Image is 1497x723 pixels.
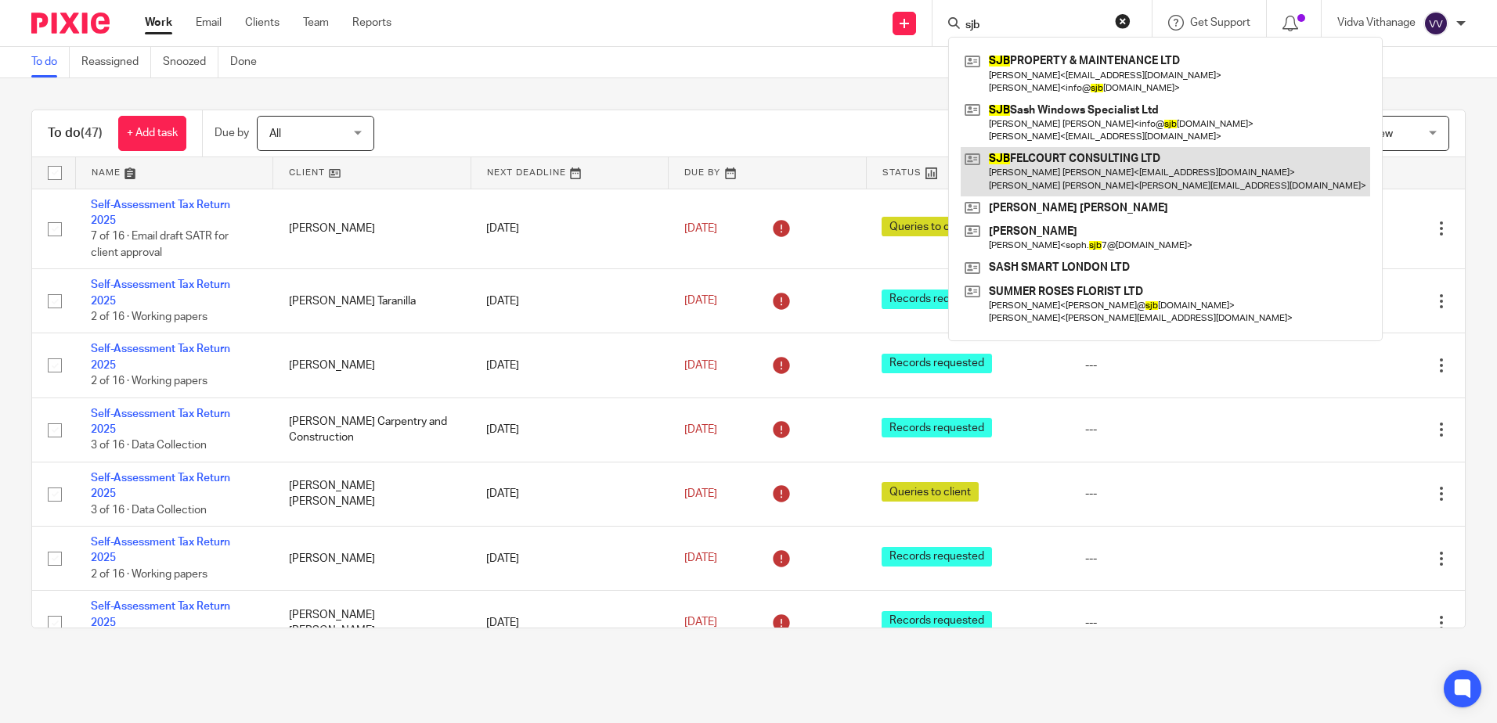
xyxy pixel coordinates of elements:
td: [PERSON_NAME] [273,333,471,397]
a: Team [303,15,329,31]
span: Records requested [882,418,992,437]
span: Queries to client [882,217,979,236]
div: --- [1085,486,1252,502]
td: [PERSON_NAME] Carpentry and Construction [273,397,471,462]
td: [PERSON_NAME] Taranilla [273,269,471,333]
a: Self-Assessment Tax Return 2025 [91,344,230,370]
a: Clients [245,15,280,31]
span: [DATE] [684,488,717,499]
span: Records requested [882,354,992,373]
input: Search [964,19,1105,33]
span: [DATE] [684,617,717,628]
span: 2 of 16 · Working papers [91,311,207,322]
td: [DATE] [471,462,669,526]
td: [DATE] [471,397,669,462]
span: [DATE] [684,223,717,234]
div: --- [1085,615,1252,631]
h1: To do [48,125,103,142]
img: svg%3E [1423,11,1448,36]
span: [DATE] [684,296,717,307]
td: [PERSON_NAME] [PERSON_NAME] [273,591,471,655]
a: Self-Assessment Tax Return 2025 [91,279,230,306]
span: 3 of 16 · Data Collection [91,505,207,516]
a: + Add task [118,116,186,151]
span: (47) [81,127,103,139]
a: Self-Assessment Tax Return 2025 [91,473,230,499]
a: Reassigned [81,47,151,77]
td: [DATE] [471,333,669,397]
span: [DATE] [684,553,717,564]
span: Records requested [882,547,992,567]
div: --- [1085,358,1252,373]
a: Self-Assessment Tax Return 2025 [91,537,230,563]
a: Reports [352,15,391,31]
button: Clear [1115,13,1131,29]
div: --- [1085,551,1252,567]
span: 2 of 16 · Working papers [91,376,207,387]
a: Self-Assessment Tax Return 2025 [91,200,230,226]
span: 2 of 16 · Working papers [91,569,207,580]
a: Work [145,15,172,31]
a: Email [196,15,222,31]
span: Get Support [1190,17,1250,28]
a: Self-Assessment Tax Return 2025 [91,408,230,435]
img: Pixie [31,13,110,34]
td: [PERSON_NAME] [273,527,471,591]
td: [PERSON_NAME] [PERSON_NAME] [273,462,471,526]
span: Records requested [882,290,992,309]
span: 3 of 16 · Data Collection [91,441,207,451]
div: --- [1085,422,1252,437]
td: [DATE] [471,591,669,655]
span: [DATE] [684,360,717,371]
p: Vidva Vithanage [1337,15,1416,31]
td: [DATE] [471,189,669,269]
span: All [269,128,281,139]
span: Queries to client [882,482,979,502]
td: [PERSON_NAME] [273,189,471,269]
a: To do [31,47,70,77]
p: Due by [215,125,249,141]
td: [DATE] [471,269,669,333]
span: Records requested [882,611,992,631]
a: Done [230,47,269,77]
a: Self-Assessment Tax Return 2025 [91,601,230,628]
span: [DATE] [684,424,717,435]
a: Snoozed [163,47,218,77]
td: [DATE] [471,527,669,591]
span: 7 of 16 · Email draft SATR for client approval [91,231,229,258]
